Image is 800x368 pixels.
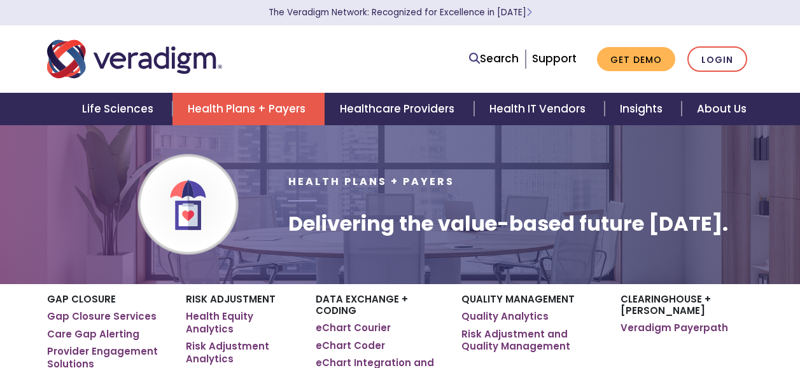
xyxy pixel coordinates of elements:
[186,310,297,335] a: Health Equity Analytics
[325,93,474,125] a: Healthcare Providers
[682,93,762,125] a: About Us
[526,6,532,18] span: Learn More
[461,310,549,323] a: Quality Analytics
[47,328,139,341] a: Care Gap Alerting
[47,38,222,80] img: Veradigm logo
[288,212,728,236] h1: Delivering the value-based future [DATE].
[532,51,577,66] a: Support
[597,47,675,72] a: Get Demo
[469,50,519,67] a: Search
[316,339,385,352] a: eChart Coder
[461,328,601,353] a: Risk Adjustment and Quality Management
[687,46,747,72] a: Login
[316,322,391,334] a: eChart Courier
[605,93,682,125] a: Insights
[47,310,157,323] a: Gap Closure Services
[621,322,728,334] a: Veradigm Payerpath
[172,93,325,125] a: Health Plans + Payers
[288,174,454,189] span: Health Plans + Payers
[67,93,172,125] a: Life Sciences
[186,340,297,365] a: Risk Adjustment Analytics
[474,93,605,125] a: Health IT Vendors
[269,6,532,18] a: The Veradigm Network: Recognized for Excellence in [DATE]Learn More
